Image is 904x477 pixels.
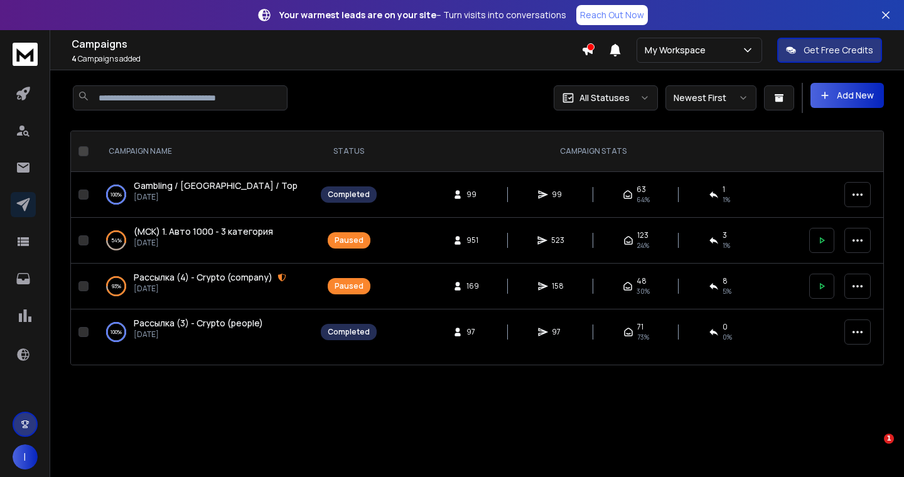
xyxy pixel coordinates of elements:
[637,332,649,342] span: 73 %
[723,230,727,240] span: 3
[134,225,273,238] a: (МСК) 1. Авто 1000 - 3 категория
[552,327,564,337] span: 97
[328,327,370,337] div: Completed
[777,38,882,63] button: Get Free Credits
[112,280,121,292] p: 93 %
[858,434,888,464] iframe: Intercom live chat
[466,281,479,291] span: 169
[637,230,648,240] span: 123
[94,264,313,309] td: 93%Рассылка (4) - Crypto (company)[DATE]
[134,330,263,340] p: [DATE]
[466,327,479,337] span: 97
[723,332,732,342] span: 0 %
[134,180,298,192] a: Gambling / [GEOGRAPHIC_DATA] / Top
[579,92,630,104] p: All Statuses
[804,44,873,56] p: Get Free Credits
[810,83,884,108] button: Add New
[134,284,286,294] p: [DATE]
[552,281,564,291] span: 158
[637,185,646,195] span: 63
[665,85,756,110] button: Newest First
[637,240,649,250] span: 24 %
[13,43,38,66] img: logo
[884,434,894,444] span: 1
[94,218,313,264] td: 54%(МСК) 1. Авто 1000 - 3 категория[DATE]
[576,5,648,25] a: Reach Out Now
[645,44,711,56] p: My Workspace
[580,9,644,21] p: Reach Out Now
[328,190,370,200] div: Completed
[134,271,272,284] a: Рассылка (4) - Crypto (company)
[335,281,363,291] div: Paused
[723,322,728,332] span: 0
[637,322,643,332] span: 71
[723,240,730,250] span: 1 %
[94,309,313,355] td: 100%Рассылка (3) - Crypto (people)[DATE]
[384,131,802,172] th: CAMPAIGN STATS
[134,317,263,330] a: Рассылка (3) - Crypto (people)
[552,190,564,200] span: 99
[637,286,650,296] span: 30 %
[72,53,77,64] span: 4
[723,276,728,286] span: 8
[72,36,581,51] h1: Campaigns
[110,326,122,338] p: 100 %
[134,180,298,191] span: Gambling / [GEOGRAPHIC_DATA] / Top
[134,192,298,202] p: [DATE]
[637,276,647,286] span: 48
[723,185,725,195] span: 1
[13,444,38,469] button: I
[279,9,436,21] strong: Your warmest leads are on your site
[723,286,731,296] span: 5 %
[279,9,566,21] p: – Turn visits into conversations
[313,131,384,172] th: STATUS
[637,195,650,205] span: 64 %
[94,172,313,218] td: 100%Gambling / [GEOGRAPHIC_DATA] / Top[DATE]
[134,271,272,283] span: Рассылка (4) - Crypto (company)
[111,234,122,247] p: 54 %
[94,131,313,172] th: CAMPAIGN NAME
[466,235,479,245] span: 951
[335,235,363,245] div: Paused
[134,238,273,248] p: [DATE]
[466,190,479,200] span: 99
[110,188,122,201] p: 100 %
[72,54,581,64] p: Campaigns added
[134,225,273,237] span: (МСК) 1. Авто 1000 - 3 категория
[551,235,564,245] span: 523
[723,195,730,205] span: 1 %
